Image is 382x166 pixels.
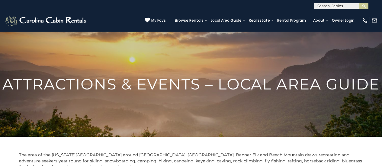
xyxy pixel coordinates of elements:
[151,18,166,23] span: My Favs
[145,17,166,23] a: My Favs
[371,17,377,23] img: mail-regular-white.png
[274,16,309,25] a: Rental Program
[246,16,273,25] a: Real Estate
[329,16,358,25] a: Owner Login
[208,16,245,25] a: Local Area Guide
[310,16,328,25] a: About
[362,17,368,23] img: phone-regular-white.png
[172,16,207,25] a: Browse Rentals
[5,14,88,27] img: White-1-2.png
